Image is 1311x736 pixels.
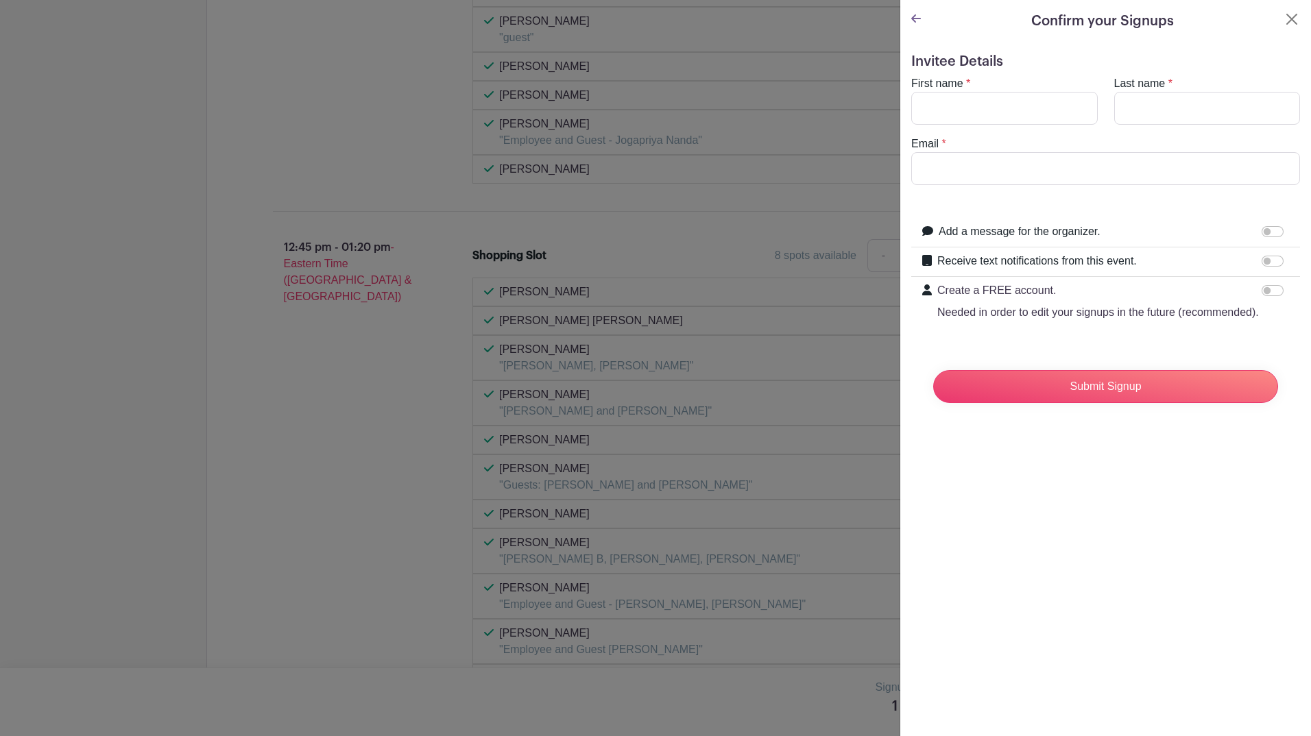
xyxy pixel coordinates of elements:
[1031,11,1174,32] h5: Confirm your Signups
[937,304,1259,321] p: Needed in order to edit your signups in the future (recommended).
[937,282,1259,299] p: Create a FREE account.
[911,75,963,92] label: First name
[933,370,1278,403] input: Submit Signup
[937,253,1137,269] label: Receive text notifications from this event.
[911,53,1300,70] h5: Invitee Details
[1284,11,1300,27] button: Close
[939,223,1100,240] label: Add a message for the organizer.
[1114,75,1166,92] label: Last name
[911,136,939,152] label: Email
